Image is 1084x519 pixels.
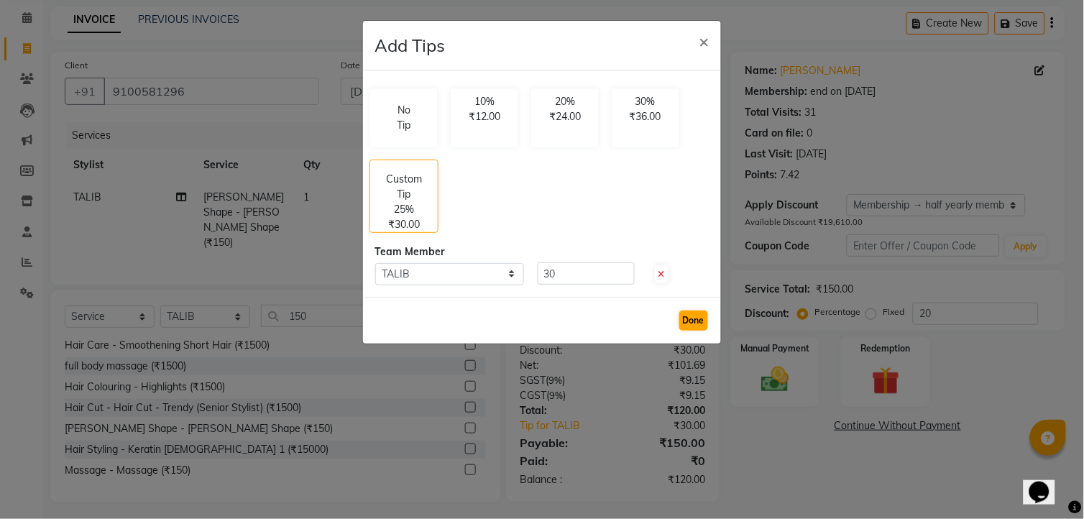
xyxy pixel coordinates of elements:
[388,217,420,232] p: ₹30.00
[393,103,415,133] p: No Tip
[620,94,671,109] p: 30%
[459,109,510,124] p: ₹12.00
[540,94,590,109] p: 20%
[394,202,414,217] p: 25%
[1024,461,1070,505] iframe: chat widget
[699,30,709,52] span: ×
[379,172,429,202] p: Custom Tip
[688,21,721,61] button: Close
[620,109,671,124] p: ₹36.00
[459,94,510,109] p: 10%
[540,109,590,124] p: ₹24.00
[375,32,445,58] h4: Add Tips
[375,245,444,258] span: Team Member
[679,311,708,331] button: Done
